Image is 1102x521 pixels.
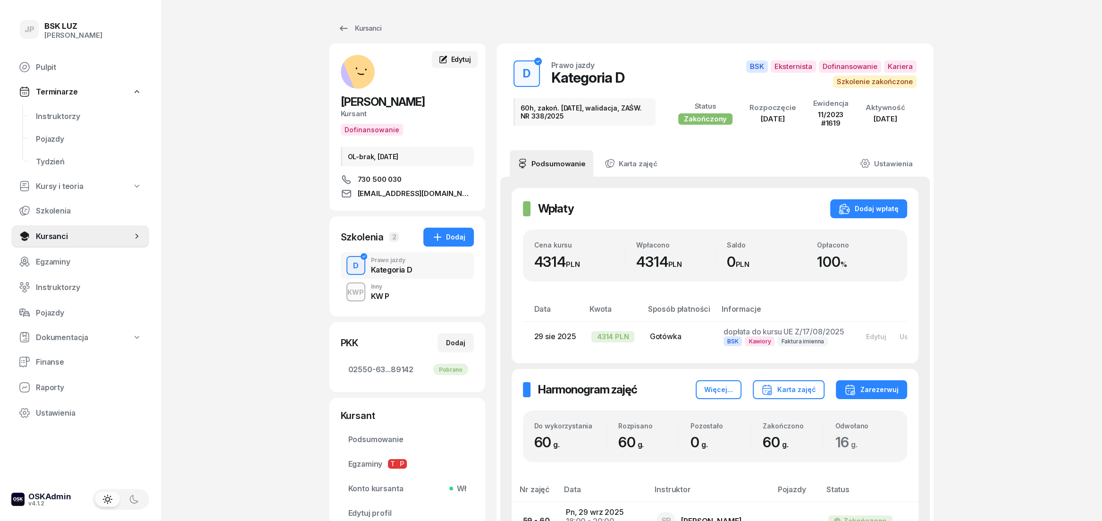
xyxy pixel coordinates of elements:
small: PLN [668,260,682,269]
span: 11/2023 #1619 [818,110,843,128]
div: Zakończony [678,113,732,125]
th: Informacje [716,304,852,322]
span: BSK [746,60,768,73]
div: BSK LUZ [44,22,102,30]
button: Usuń [893,329,923,344]
span: JP [25,26,34,34]
span: 02550-63...89142 [348,365,466,374]
a: Ustawienia [852,150,920,177]
div: Kursanci [338,23,381,34]
th: Data [523,304,584,322]
span: BSK [723,336,742,346]
button: D [346,256,365,275]
div: Więcej... [704,384,733,395]
div: Zakończono [763,422,823,430]
small: g. [701,440,708,449]
a: 730 500 030 [341,174,474,185]
span: 16 [835,434,862,451]
div: Ewidencja [813,99,849,108]
span: Pulpit [36,63,142,72]
div: 0 [727,253,806,270]
span: 730 500 030 [358,174,402,185]
div: Status [678,102,732,111]
a: Instruktorzy [28,105,149,128]
th: Pojazdy [772,485,821,502]
span: Pojazdy [36,135,142,144]
span: Pojazdy [36,308,142,317]
span: Dofinansowanie [819,60,881,73]
a: Karta zajęć [597,150,665,177]
div: Cena kursu [534,241,625,249]
h2: Wpłaty [538,201,574,216]
span: [EMAIL_ADDRESS][DOMAIN_NAME] [358,188,474,199]
span: Terminarze [36,87,77,96]
div: Rozpisano [618,422,679,430]
a: Egzaminy [11,250,149,273]
img: logo-xs-dark@2x.png [11,493,25,506]
small: PLN [735,260,749,269]
div: 4314 PLN [591,331,635,342]
small: g. [782,440,789,449]
div: Prawo jazdy [551,61,595,69]
div: OSKAdmin [28,493,71,501]
span: Tydzień [36,157,142,166]
button: Zarezerwuj [836,380,907,399]
a: Edytuj [432,51,477,68]
div: Usuń [900,333,917,341]
span: Wł [453,484,466,493]
a: Pojazdy [28,128,149,150]
span: Instruktorzy [36,112,142,121]
span: 60 [618,434,648,451]
th: Sposób płatności [642,304,715,322]
button: BSKEksternistaDofinansowanieKarieraSzkolenie zakończone [675,60,917,88]
div: Inny [371,284,389,290]
span: Konto kursanta [348,484,466,493]
div: Kategoria D [371,266,412,273]
span: Eksternista [771,60,816,73]
a: Kursanci [329,19,390,38]
div: Odwołano [835,422,895,430]
small: g. [637,440,644,449]
button: Dodaj wpłatę [830,199,907,218]
button: Dofinansowanie [341,124,403,136]
div: v4.1.2 [28,501,71,506]
span: Kawiory [745,336,774,346]
div: [PERSON_NAME] [44,31,102,40]
span: Egzaminy [36,257,142,266]
a: [EMAIL_ADDRESS][DOMAIN_NAME] [341,188,474,199]
div: Dodaj [432,231,465,243]
span: 29 sie 2025 [534,332,576,341]
span: T [388,459,397,469]
span: 2 [389,232,399,242]
div: [DATE] [866,115,905,123]
div: Pozostało [690,422,751,430]
span: Faktura imienna [777,336,828,346]
button: KWPInnyKW P [341,279,474,305]
th: Nr zajęć [512,485,558,502]
div: OL-brak, [DATE] [341,147,474,166]
th: Status [821,485,918,502]
div: Rozpoczęcie [749,103,796,112]
span: Podsumowanie [348,435,466,444]
div: D [349,259,362,272]
div: KW P [371,292,389,300]
a: Raporty [11,376,149,399]
a: Konto kursantaWł [341,477,474,500]
a: Instruktorzy [11,276,149,299]
span: Raporty [36,383,142,392]
a: Szkolenia [11,199,149,222]
div: 4314 [636,253,715,270]
button: Dodaj [437,333,474,352]
span: Edytuj [451,55,471,63]
small: g. [553,440,560,449]
div: Aktywność [866,103,905,112]
a: Tydzień [28,150,149,173]
button: Edytuj [859,329,893,344]
span: Dokumentacja [36,333,88,342]
th: Kwota [584,304,642,322]
span: Szkolenia [36,206,142,215]
div: Opłacono [817,241,896,249]
button: D [513,60,540,87]
button: KWP [346,282,365,301]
